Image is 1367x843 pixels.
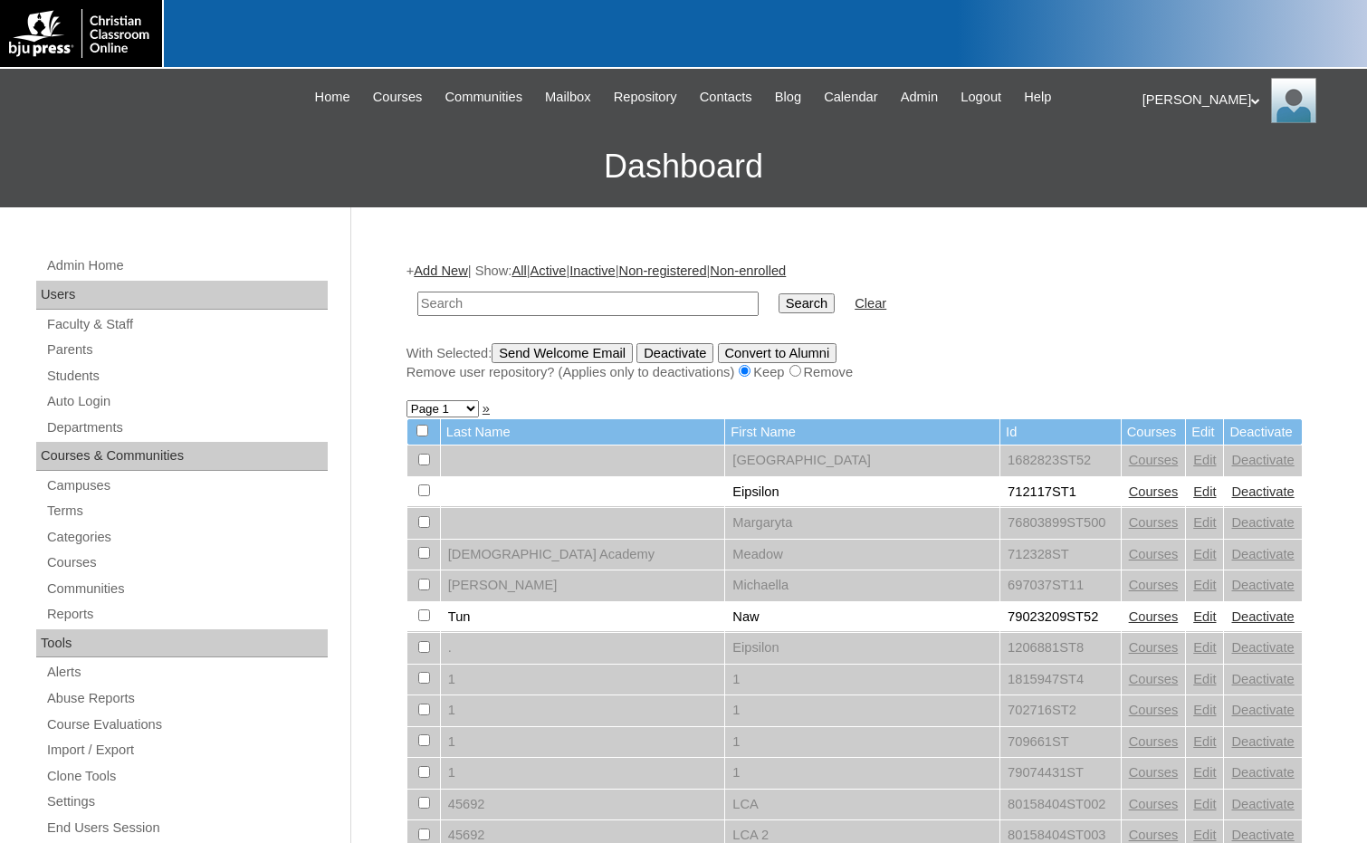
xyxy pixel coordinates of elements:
[1000,477,1121,508] td: 712117ST1
[855,296,886,311] a: Clear
[1231,609,1294,624] a: Deactivate
[775,87,801,108] span: Blog
[725,570,999,601] td: Michaella
[1231,453,1294,467] a: Deactivate
[1000,602,1121,633] td: 79023209ST52
[45,339,328,361] a: Parents
[45,474,328,497] a: Campuses
[1231,734,1294,749] a: Deactivate
[619,263,707,278] a: Non-registered
[441,758,725,789] td: 1
[1231,515,1294,530] a: Deactivate
[1122,419,1186,445] td: Courses
[1129,765,1179,780] a: Courses
[1142,78,1349,123] div: [PERSON_NAME]
[417,292,759,316] input: Search
[511,263,526,278] a: All
[815,87,886,108] a: Calendar
[1193,578,1216,592] a: Edit
[1231,578,1294,592] a: Deactivate
[9,126,1358,207] h3: Dashboard
[306,87,359,108] a: Home
[45,500,328,522] a: Terms
[1231,672,1294,686] a: Deactivate
[441,665,725,695] td: 1
[1129,672,1179,686] a: Courses
[1231,828,1294,842] a: Deactivate
[1129,640,1179,655] a: Courses
[406,343,1303,382] div: With Selected:
[718,343,837,363] input: Convert to Alumni
[45,578,328,600] a: Communities
[1129,734,1179,749] a: Courses
[441,727,725,758] td: 1
[725,508,999,539] td: Margaryta
[1193,609,1216,624] a: Edit
[441,633,725,664] td: .
[1000,570,1121,601] td: 697037ST11
[1231,484,1294,499] a: Deactivate
[725,790,999,820] td: LCA
[1224,419,1301,445] td: Deactivate
[1129,609,1179,624] a: Courses
[951,87,1010,108] a: Logout
[1231,797,1294,811] a: Deactivate
[441,602,725,633] td: Tun
[725,477,999,508] td: Eipsilon
[45,313,328,336] a: Faculty & Staff
[414,263,467,278] a: Add New
[36,442,328,471] div: Courses & Communities
[36,281,328,310] div: Users
[315,87,350,108] span: Home
[45,817,328,839] a: End Users Session
[605,87,686,108] a: Repository
[1193,828,1216,842] a: Edit
[1000,727,1121,758] td: 709661ST
[725,540,999,570] td: Meadow
[725,633,999,664] td: Eipsilon
[766,87,810,108] a: Blog
[725,602,999,633] td: Naw
[36,629,328,658] div: Tools
[435,87,531,108] a: Communities
[1129,797,1179,811] a: Courses
[1000,633,1121,664] td: 1206881ST8
[45,790,328,813] a: Settings
[700,87,752,108] span: Contacts
[725,419,999,445] td: First Name
[569,263,616,278] a: Inactive
[1231,640,1294,655] a: Deactivate
[1000,540,1121,570] td: 712328ST
[1231,547,1294,561] a: Deactivate
[45,551,328,574] a: Courses
[406,262,1303,381] div: + | Show: | | | |
[406,363,1303,382] div: Remove user repository? (Applies only to deactivations) Keep Remove
[1000,695,1121,726] td: 702716ST2
[1231,765,1294,780] a: Deactivate
[1129,578,1179,592] a: Courses
[1193,734,1216,749] a: Edit
[1193,765,1216,780] a: Edit
[9,9,153,58] img: logo-white.png
[1000,419,1121,445] td: Id
[373,87,423,108] span: Courses
[1129,515,1179,530] a: Courses
[1000,758,1121,789] td: 79074431ST
[45,417,328,439] a: Departments
[725,695,999,726] td: 1
[1129,453,1179,467] a: Courses
[1015,87,1060,108] a: Help
[1193,703,1216,717] a: Edit
[710,263,786,278] a: Non-enrolled
[1193,515,1216,530] a: Edit
[1193,672,1216,686] a: Edit
[1193,453,1216,467] a: Edit
[45,526,328,549] a: Categories
[45,661,328,684] a: Alerts
[961,87,1001,108] span: Logout
[1193,547,1216,561] a: Edit
[45,765,328,788] a: Clone Tools
[779,293,835,313] input: Search
[536,87,600,108] a: Mailbox
[545,87,591,108] span: Mailbox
